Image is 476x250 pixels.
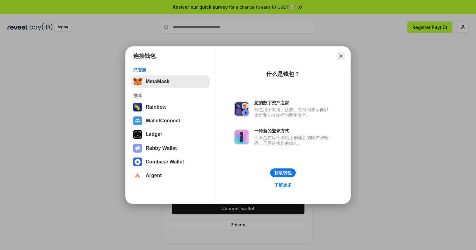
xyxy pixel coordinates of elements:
div: Rainbow [146,104,167,110]
img: svg+xml,%3Csvg%20width%3D%2228%22%20height%3D%2228%22%20viewBox%3D%220%200%2028%2028%22%20fill%3D... [133,116,142,125]
div: 而不是在每个网站上创建新的账户和密码，只需连接您的钱包。 [254,135,332,146]
img: svg+xml,%3Csvg%20width%3D%2228%22%20height%3D%2228%22%20viewBox%3D%220%200%2028%2028%22%20fill%3D... [133,158,142,166]
div: 钱包用于发送、接收、存储和显示像以太坊和NFT这样的数字资产。 [254,107,332,118]
button: Coinbase Wallet [131,156,210,168]
button: WalletConnect [131,115,210,127]
h1: 连接钱包 [133,52,156,60]
div: 了解更多 [274,182,292,188]
button: Rabby Wallet [131,142,210,154]
div: 什么是钱包？ [266,70,300,78]
a: 了解更多 [270,181,295,189]
div: 获取钱包 [274,170,292,176]
img: svg+xml,%3Csvg%20width%3D%22120%22%20height%3D%22120%22%20viewBox%3D%220%200%20120%20120%22%20fil... [133,103,142,111]
img: svg+xml,%3Csvg%20xmlns%3D%22http%3A%2F%2Fwww.w3.org%2F2000%2Fsvg%22%20fill%3D%22none%22%20viewBox... [234,130,249,144]
div: Coinbase Wallet [146,159,184,165]
div: Ledger [146,132,162,137]
button: Close [337,52,345,60]
div: 您的数字资产之家 [254,100,332,106]
button: Rainbow [131,101,210,113]
div: Rabby Wallet [146,145,177,151]
button: Argent [131,169,210,182]
div: 一种新的登录方式 [254,128,332,134]
img: svg+xml,%3Csvg%20xmlns%3D%22http%3A%2F%2Fwww.w3.org%2F2000%2Fsvg%22%20fill%3D%22none%22%20viewBox... [234,101,249,116]
div: 已安装 [133,67,208,73]
img: svg+xml,%3Csvg%20width%3D%2228%22%20height%3D%2228%22%20viewBox%3D%220%200%2028%2028%22%20fill%3D... [133,171,142,180]
img: svg+xml,%3Csvg%20xmlns%3D%22http%3A%2F%2Fwww.w3.org%2F2000%2Fsvg%22%20width%3D%2228%22%20height%3... [133,130,142,139]
div: 推荐 [133,93,208,98]
img: svg+xml,%3Csvg%20xmlns%3D%22http%3A%2F%2Fwww.w3.org%2F2000%2Fsvg%22%20fill%3D%22none%22%20viewBox... [133,144,142,153]
button: Ledger [131,128,210,141]
button: 获取钱包 [270,168,296,177]
div: Argent [146,173,162,178]
img: svg+xml,%3Csvg%20fill%3D%22none%22%20height%3D%2233%22%20viewBox%3D%220%200%2035%2033%22%20width%... [133,77,142,86]
div: WalletConnect [146,118,180,124]
div: MetaMask [146,79,169,84]
button: MetaMask [131,75,210,88]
